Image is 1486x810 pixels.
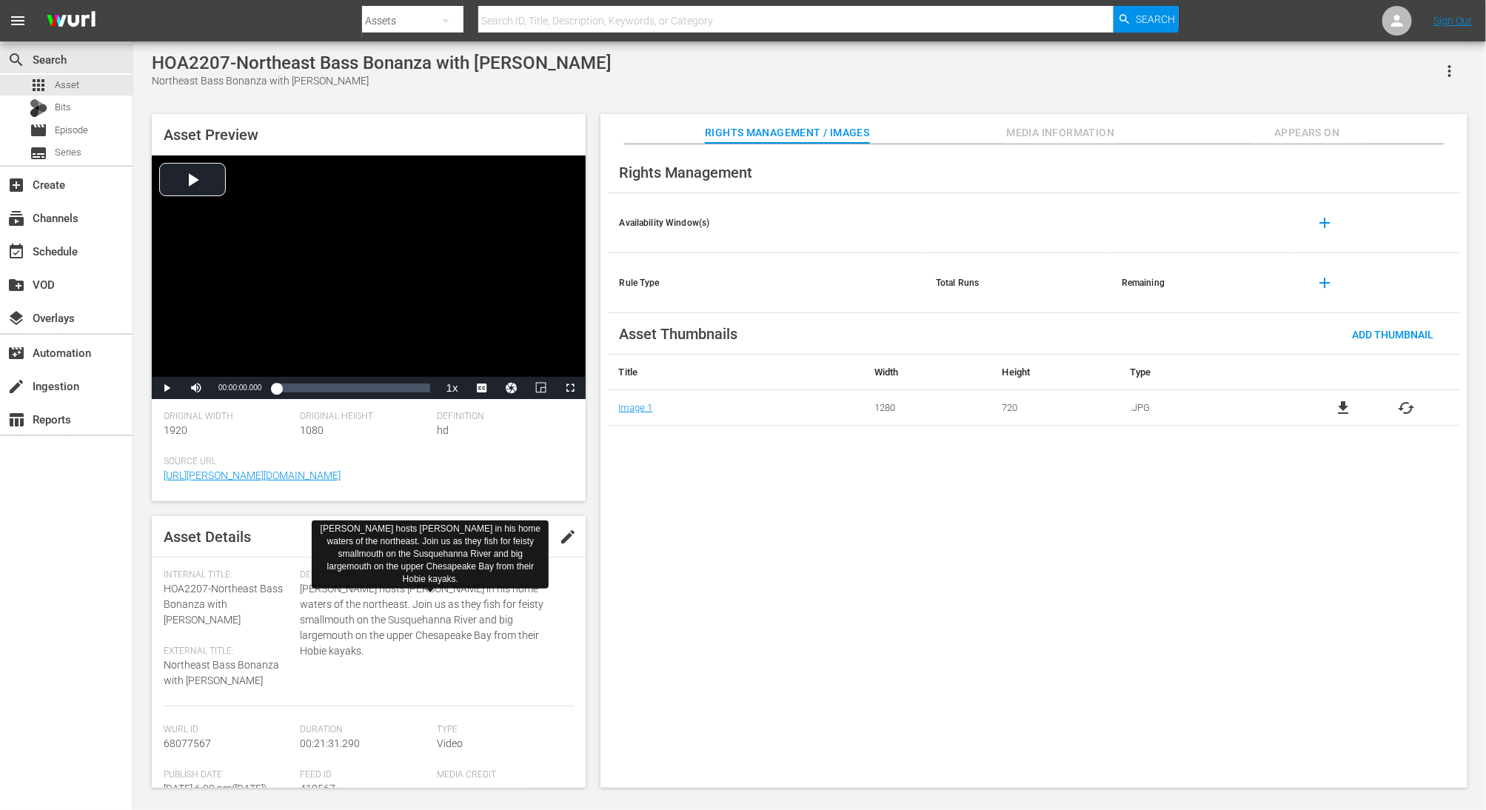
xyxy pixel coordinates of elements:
[437,724,566,736] span: Type
[1340,321,1445,347] button: Add Thumbnail
[55,123,88,138] span: Episode
[152,53,612,73] div: HOA2207-Northeast Bass Bonanza with [PERSON_NAME]
[1110,253,1296,313] th: Remaining
[991,390,1119,426] td: 720
[164,769,293,781] span: Publish Date
[30,76,47,94] span: Asset
[863,390,991,426] td: 1280
[608,193,924,253] th: Availability Window(s)
[526,377,556,399] button: Picture-in-Picture
[164,126,258,144] span: Asset Preview
[301,424,324,436] span: 1080
[1136,6,1175,33] span: Search
[438,377,467,399] button: Playback Rate
[1316,274,1334,292] span: add
[437,737,463,749] span: Video
[620,164,753,181] span: Rights Management
[1119,355,1289,390] th: Type
[7,344,25,362] span: Automation
[164,569,293,581] span: Internal Title:
[608,253,924,313] th: Rule Type
[55,145,81,160] span: Series
[559,528,577,546] span: edit
[550,519,586,555] button: edit
[7,243,25,261] span: Schedule
[164,659,279,686] span: Northeast Bass Bonanza with [PERSON_NAME]
[497,377,526,399] button: Jump To Time
[36,4,107,39] img: ans4CAIJ8jUAAAAAAAAAAAAAAAAAAAAAAAAgQb4GAAAAAAAAAAAAAAAAAAAAAAAAJMjXAAAAAAAAAAAAAAAAAAAAAAAAgAT5G...
[152,377,181,399] button: Play
[30,144,47,162] span: Series
[863,355,991,390] th: Width
[1340,329,1445,341] span: Add Thumbnail
[164,646,293,657] span: External Title:
[7,276,25,294] span: VOD
[7,309,25,327] span: Overlays
[164,424,187,436] span: 1920
[164,528,251,546] span: Asset Details
[7,210,25,227] span: Channels
[301,769,430,781] span: Feed ID
[437,411,566,423] span: Definition
[276,384,429,392] div: Progress Bar
[301,737,361,749] span: 00:21:31.290
[9,12,27,30] span: menu
[1334,399,1352,417] a: file_download
[924,253,1110,313] th: Total Runs
[991,355,1119,390] th: Height
[164,456,566,468] span: Source Url
[437,424,449,436] span: hd
[620,325,738,343] span: Asset Thumbnails
[181,377,211,399] button: Mute
[30,121,47,139] span: Episode
[1119,390,1289,426] td: .JPG
[301,411,430,423] span: Original Height
[705,124,869,142] span: Rights Management / Images
[301,581,566,659] span: [PERSON_NAME] hosts [PERSON_NAME] in his home waters of the northeast. Join us as they fish for f...
[608,355,863,390] th: Title
[301,569,566,581] span: Description:
[164,411,293,423] span: Original Width
[152,155,586,399] div: Video Player
[7,51,25,69] span: Search
[467,377,497,399] button: Captions
[1114,6,1179,33] button: Search
[619,402,653,413] a: Image 1
[1316,214,1334,232] span: add
[437,769,566,781] span: Media Credit
[7,411,25,429] span: table_chart
[55,100,71,115] span: Bits
[1397,399,1415,417] button: cached
[301,724,430,736] span: Duration
[164,783,267,794] span: [DATE] 6:00 pm ( [DATE] )
[1252,124,1363,142] span: Appears On
[7,378,25,395] span: Ingestion
[1308,265,1343,301] button: add
[7,176,25,194] span: Create
[55,78,79,93] span: Asset
[30,99,47,117] div: Bits
[1005,124,1117,142] span: Media Information
[164,724,293,736] span: Wurl Id
[301,783,336,794] span: 419567
[1308,205,1343,241] button: add
[1433,15,1472,27] a: Sign Out
[164,737,211,749] span: 68077567
[164,469,341,481] a: [URL][PERSON_NAME][DOMAIN_NAME]
[164,583,283,626] span: HOA2207-Northeast Bass Bonanza with [PERSON_NAME]
[218,384,261,392] span: 00:00:00.000
[556,377,586,399] button: Fullscreen
[318,523,543,586] div: [PERSON_NAME] hosts [PERSON_NAME] in his home waters of the northeast. Join us as they fish for f...
[152,73,612,89] div: Northeast Bass Bonanza with [PERSON_NAME]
